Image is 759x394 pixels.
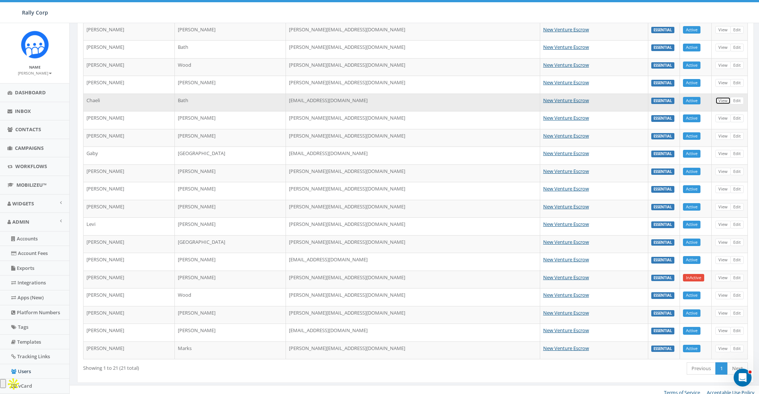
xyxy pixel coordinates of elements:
a: Active [683,97,700,105]
a: Edit [730,132,744,140]
a: Active [683,345,700,353]
td: Gaby [84,146,175,164]
a: Edit [730,168,744,176]
span: Workflows [15,163,47,170]
label: ESSENTIAL [651,204,674,211]
a: Active [683,150,700,158]
a: Active [683,26,700,34]
a: View [715,97,731,105]
a: Edit [730,203,744,211]
td: [PERSON_NAME] [84,341,175,359]
label: ESSENTIAL [651,80,674,86]
a: View [715,132,731,140]
a: Active [683,62,700,69]
td: [PERSON_NAME] [175,253,286,271]
a: New Venture Escrow [543,345,589,352]
a: Edit [730,44,744,51]
td: [PERSON_NAME] [175,306,286,324]
div: Showing 1 to 21 (21 total) [83,362,353,372]
td: Bath [175,40,286,58]
td: [PERSON_NAME][EMAIL_ADDRESS][DOMAIN_NAME] [286,58,540,76]
a: View [715,239,731,246]
a: Edit [730,97,744,105]
td: [PERSON_NAME][EMAIL_ADDRESS][DOMAIN_NAME] [286,23,540,41]
td: [PERSON_NAME] [84,58,175,76]
a: View [715,26,731,34]
a: Edit [730,150,744,158]
a: Edit [730,79,744,87]
label: ESSENTIAL [651,186,674,193]
td: [EMAIL_ADDRESS][DOMAIN_NAME] [286,94,540,111]
a: New Venture Escrow [543,291,589,298]
td: [PERSON_NAME] [175,200,286,218]
label: ESSENTIAL [651,27,674,34]
td: [PERSON_NAME][EMAIL_ADDRESS][DOMAIN_NAME] [286,235,540,253]
a: View [715,62,731,69]
label: ESSENTIAL [651,62,674,69]
a: New Venture Escrow [543,150,589,157]
td: [PERSON_NAME] [84,271,175,289]
a: View [715,203,731,211]
label: ESSENTIAL [651,239,674,246]
a: 1 [715,362,728,375]
a: Active [683,114,700,122]
a: New Venture Escrow [543,26,589,33]
label: ESSENTIAL [651,346,674,352]
td: [EMAIL_ADDRESS][DOMAIN_NAME] [286,324,540,341]
a: View [715,114,731,122]
a: InActive [683,274,704,282]
a: Active [683,221,700,228]
td: [PERSON_NAME] [175,324,286,341]
td: [PERSON_NAME] [84,129,175,147]
td: [PERSON_NAME] [175,23,286,41]
label: ESSENTIAL [651,310,674,317]
a: New Venture Escrow [543,97,589,104]
td: [PERSON_NAME] [84,111,175,129]
a: New Venture Escrow [543,221,589,227]
a: View [715,274,731,282]
small: [PERSON_NAME] [18,70,52,76]
td: [PERSON_NAME][EMAIL_ADDRESS][DOMAIN_NAME] [286,76,540,94]
a: New Venture Escrow [543,327,589,334]
a: Edit [730,221,744,228]
td: [PERSON_NAME] [84,40,175,58]
label: ESSENTIAL [651,98,674,104]
a: Previous [687,362,716,375]
a: Active [683,309,700,317]
a: New Venture Escrow [543,274,589,281]
a: Edit [730,291,744,299]
td: [PERSON_NAME][EMAIL_ADDRESS][DOMAIN_NAME] [286,129,540,147]
a: Active [683,185,700,193]
a: New Venture Escrow [543,185,589,192]
td: Marks [175,341,286,359]
label: ESSENTIAL [651,328,674,334]
td: [PERSON_NAME][EMAIL_ADDRESS][DOMAIN_NAME] [286,306,540,324]
td: [PERSON_NAME] [175,76,286,94]
td: Bath [175,94,286,111]
img: Icon_1.png [21,31,49,59]
a: Edit [730,256,744,264]
a: View [715,168,731,176]
a: Active [683,168,700,176]
a: [PERSON_NAME] [18,69,52,76]
td: [PERSON_NAME] [175,111,286,129]
td: [PERSON_NAME][EMAIL_ADDRESS][DOMAIN_NAME] [286,217,540,235]
td: Wood [175,58,286,76]
td: [PERSON_NAME][EMAIL_ADDRESS][DOMAIN_NAME] [286,40,540,58]
label: ESSENTIAL [651,257,674,264]
td: [GEOGRAPHIC_DATA] [175,146,286,164]
span: Dashboard [15,89,46,96]
td: [PERSON_NAME][EMAIL_ADDRESS][DOMAIN_NAME] [286,288,540,306]
td: [PERSON_NAME][EMAIL_ADDRESS][DOMAIN_NAME] [286,271,540,289]
td: [PERSON_NAME] [84,23,175,41]
td: [PERSON_NAME][EMAIL_ADDRESS][DOMAIN_NAME] [286,200,540,218]
a: Active [683,291,700,299]
td: [GEOGRAPHIC_DATA] [175,235,286,253]
span: MobilizeU™ [16,182,47,188]
td: [PERSON_NAME] [84,253,175,271]
td: [PERSON_NAME] [84,306,175,324]
span: Contacts [15,126,41,133]
td: [PERSON_NAME] [84,288,175,306]
td: [PERSON_NAME][EMAIL_ADDRESS][DOMAIN_NAME] [286,164,540,182]
a: Active [683,132,700,140]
